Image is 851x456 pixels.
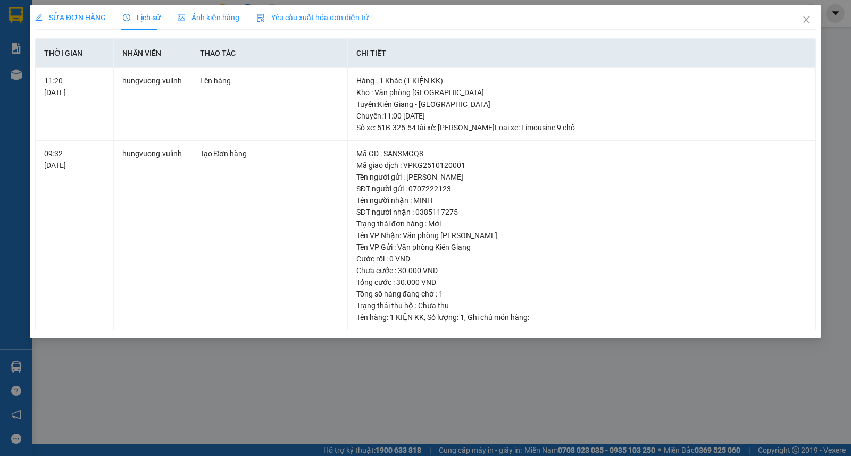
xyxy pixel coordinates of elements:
[356,288,807,300] div: Tổng số hàng đang chờ : 1
[114,68,192,141] td: hungvuong.vulinh
[114,141,192,331] td: hungvuong.vulinh
[114,39,192,68] th: Nhân viên
[256,14,265,22] img: icon
[356,265,807,276] div: Chưa cước : 30.000 VND
[356,75,807,87] div: Hàng : 1 Khác (1 KIỆN KK)
[356,171,807,183] div: Tên người gửi : [PERSON_NAME]
[123,13,161,22] span: Lịch sử
[356,241,807,253] div: Tên VP Gửi : Văn phòng Kiên Giang
[178,14,185,21] span: picture
[348,39,816,68] th: Chi tiết
[35,13,106,22] span: SỬA ĐƠN HÀNG
[356,276,807,288] div: Tổng cước : 30.000 VND
[200,75,338,87] div: Lên hàng
[356,195,807,206] div: Tên người nhận : MINH
[356,159,807,171] div: Mã giao dịch : VPKG2510120001
[356,218,807,230] div: Trạng thái đơn hàng : Mới
[791,5,821,35] button: Close
[356,300,807,311] div: Trạng thái thu hộ : Chưa thu
[356,206,807,218] div: SĐT người nhận : 0385117275
[35,14,43,21] span: edit
[178,13,239,22] span: Ảnh kiện hàng
[460,313,464,322] span: 1
[356,253,807,265] div: Cước rồi : 0 VND
[36,39,114,68] th: Thời gian
[390,313,424,322] span: 1 KIỆN KK
[802,15,811,24] span: close
[356,230,807,241] div: Tên VP Nhận: Văn phòng [PERSON_NAME]
[356,311,807,323] div: Tên hàng: , Số lượng: , Ghi chú món hàng:
[356,183,807,195] div: SĐT người gửi : 0707222123
[356,148,807,159] div: Mã GD : SAN3MGQ8
[44,75,105,98] div: 11:20 [DATE]
[356,87,807,98] div: Kho : Văn phòng [GEOGRAPHIC_DATA]
[356,98,807,133] div: Tuyến : Kiên Giang - [GEOGRAPHIC_DATA] Chuyến: 11:00 [DATE] Số xe: 51B-325.54 Tài xế: [PERSON_NAM...
[123,14,130,21] span: clock-circle
[191,39,347,68] th: Thao tác
[256,13,369,22] span: Yêu cầu xuất hóa đơn điện tử
[44,148,105,171] div: 09:32 [DATE]
[200,148,338,159] div: Tạo Đơn hàng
